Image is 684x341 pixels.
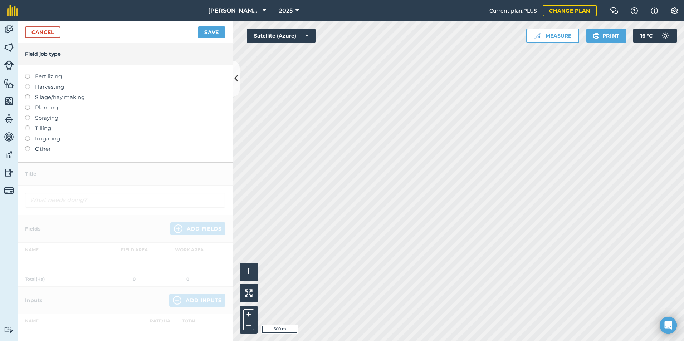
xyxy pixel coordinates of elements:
[610,7,619,14] img: Two speech bubbles overlapping with the left bubble in the forefront
[4,96,14,107] img: svg+xml;base64,PHN2ZyB4bWxucz0iaHR0cDovL3d3dy53My5vcmcvMjAwMC9zdmciIHdpZHRoPSI1NiIgaGVpZ2h0PSI2MC...
[4,60,14,70] img: svg+xml;base64,PD94bWwgdmVyc2lvbj0iMS4wIiBlbmNvZGluZz0idXRmLTgiPz4KPCEtLSBHZW5lcmF0b3I6IEFkb2JlIE...
[25,93,225,102] label: Silage/hay making
[630,7,639,14] img: A question mark icon
[4,132,14,142] img: svg+xml;base64,PD94bWwgdmVyc2lvbj0iMS4wIiBlbmNvZGluZz0idXRmLTgiPz4KPCEtLSBHZW5lcmF0b3I6IEFkb2JlIE...
[4,186,14,196] img: svg+xml;base64,PD94bWwgdmVyc2lvbj0iMS4wIiBlbmNvZGluZz0idXRmLTgiPz4KPCEtLSBHZW5lcmF0b3I6IEFkb2JlIE...
[25,72,225,81] label: Fertilizing
[660,317,677,334] div: Open Intercom Messenger
[658,29,673,43] img: svg+xml;base64,PD94bWwgdmVyc2lvbj0iMS4wIiBlbmNvZGluZz0idXRmLTgiPz4KPCEtLSBHZW5lcmF0b3I6IEFkb2JlIE...
[4,167,14,178] img: svg+xml;base64,PD94bWwgdmVyc2lvbj0iMS4wIiBlbmNvZGluZz0idXRmLTgiPz4KPCEtLSBHZW5lcmF0b3I6IEFkb2JlIE...
[4,326,14,333] img: svg+xml;base64,PD94bWwgdmVyc2lvbj0iMS4wIiBlbmNvZGluZz0idXRmLTgiPz4KPCEtLSBHZW5lcmF0b3I6IEFkb2JlIE...
[25,50,225,58] h4: Field job type
[25,124,225,133] label: Tilling
[593,31,600,40] img: svg+xml;base64,PHN2ZyB4bWxucz0iaHR0cDovL3d3dy53My5vcmcvMjAwMC9zdmciIHdpZHRoPSIxOSIgaGVpZ2h0PSIyNC...
[279,6,293,15] span: 2025
[243,320,254,330] button: –
[25,145,225,153] label: Other
[4,42,14,53] img: svg+xml;base64,PHN2ZyB4bWxucz0iaHR0cDovL3d3dy53My5vcmcvMjAwMC9zdmciIHdpZHRoPSI1NiIgaGVpZ2h0PSI2MC...
[489,7,537,15] span: Current plan : PLUS
[670,7,679,14] img: A cog icon
[247,29,316,43] button: Satellite (Azure)
[4,114,14,124] img: svg+xml;base64,PD94bWwgdmVyc2lvbj0iMS4wIiBlbmNvZGluZz0idXRmLTgiPz4KPCEtLSBHZW5lcmF0b3I6IEFkb2JlIE...
[245,289,253,297] img: Four arrows, one pointing top left, one top right, one bottom right and the last bottom left
[198,26,225,38] button: Save
[543,5,597,16] a: Change plan
[586,29,626,43] button: Print
[4,78,14,89] img: svg+xml;base64,PHN2ZyB4bWxucz0iaHR0cDovL3d3dy53My5vcmcvMjAwMC9zdmciIHdpZHRoPSI1NiIgaGVpZ2h0PSI2MC...
[248,267,250,276] span: i
[640,29,653,43] span: 16 ° C
[633,29,677,43] button: 16 °C
[25,26,60,38] a: Cancel
[243,309,254,320] button: +
[240,263,258,281] button: i
[208,6,260,15] span: [PERSON_NAME] LTD
[4,149,14,160] img: svg+xml;base64,PD94bWwgdmVyc2lvbj0iMS4wIiBlbmNvZGluZz0idXRmLTgiPz4KPCEtLSBHZW5lcmF0b3I6IEFkb2JlIE...
[651,6,658,15] img: svg+xml;base64,PHN2ZyB4bWxucz0iaHR0cDovL3d3dy53My5vcmcvMjAwMC9zdmciIHdpZHRoPSIxNyIgaGVpZ2h0PSIxNy...
[25,114,225,122] label: Spraying
[25,134,225,143] label: Irrigating
[534,32,541,39] img: Ruler icon
[25,103,225,112] label: Planting
[4,24,14,35] img: svg+xml;base64,PD94bWwgdmVyc2lvbj0iMS4wIiBlbmNvZGluZz0idXRmLTgiPz4KPCEtLSBHZW5lcmF0b3I6IEFkb2JlIE...
[25,83,225,91] label: Harvesting
[526,29,579,43] button: Measure
[7,5,18,16] img: fieldmargin Logo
